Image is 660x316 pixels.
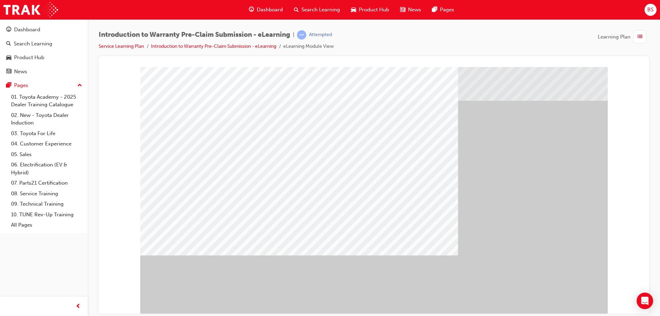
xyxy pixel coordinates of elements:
a: 05. Sales [8,149,85,160]
li: eLearning Module View [283,43,334,51]
div: Pages [14,81,28,89]
div: Dashboard [14,26,40,34]
button: Pages [3,79,85,92]
a: Introduction to Warranty Pre-Claim Submission - eLearning [151,43,276,49]
a: 04. Customer Experience [8,139,85,149]
div: Open Intercom Messenger [637,293,653,309]
a: car-iconProduct Hub [345,3,395,17]
a: search-iconSearch Learning [288,3,345,17]
a: News [3,65,85,78]
button: Learning Plan [598,30,649,43]
span: learningRecordVerb_ATTEMPT-icon [297,30,306,40]
span: pages-icon [6,83,11,89]
span: car-icon [6,55,11,61]
a: 07. Parts21 Certification [8,178,85,188]
button: BS [645,4,657,16]
span: search-icon [294,6,299,14]
a: pages-iconPages [427,3,460,17]
a: Dashboard [3,23,85,36]
span: | [293,31,294,39]
div: News [14,68,27,76]
span: Learning Plan [598,33,630,41]
span: car-icon [351,6,356,14]
a: 08. Service Training [8,188,85,199]
a: Search Learning [3,37,85,50]
span: search-icon [6,41,11,47]
div: Product Hub [14,54,44,62]
div: Search Learning [14,40,52,48]
span: list-icon [637,33,642,41]
span: News [408,6,421,14]
span: guage-icon [6,27,11,33]
span: news-icon [400,6,405,14]
span: up-icon [77,81,82,90]
a: 03. Toyota For Life [8,128,85,139]
button: DashboardSearch LearningProduct HubNews [3,22,85,79]
span: Product Hub [359,6,389,14]
span: guage-icon [249,6,254,14]
a: news-iconNews [395,3,427,17]
img: Trak [3,2,58,18]
span: news-icon [6,69,11,75]
span: BS [647,6,653,14]
span: Dashboard [257,6,283,14]
a: guage-iconDashboard [243,3,288,17]
a: 06. Electrification (EV & Hybrid) [8,160,85,178]
span: pages-icon [432,6,437,14]
div: Attempted [309,32,332,38]
span: prev-icon [76,302,81,311]
a: 01. Toyota Academy - 2025 Dealer Training Catalogue [8,92,85,110]
a: 02. New - Toyota Dealer Induction [8,110,85,128]
a: Service Learning Plan [99,43,144,49]
a: 09. Technical Training [8,199,85,209]
a: 10. TUNE Rev-Up Training [8,209,85,220]
span: Search Learning [301,6,340,14]
a: All Pages [8,220,85,230]
span: Introduction to Warranty Pre-Claim Submission - eLearning [99,31,290,39]
a: Product Hub [3,51,85,64]
span: Pages [440,6,454,14]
